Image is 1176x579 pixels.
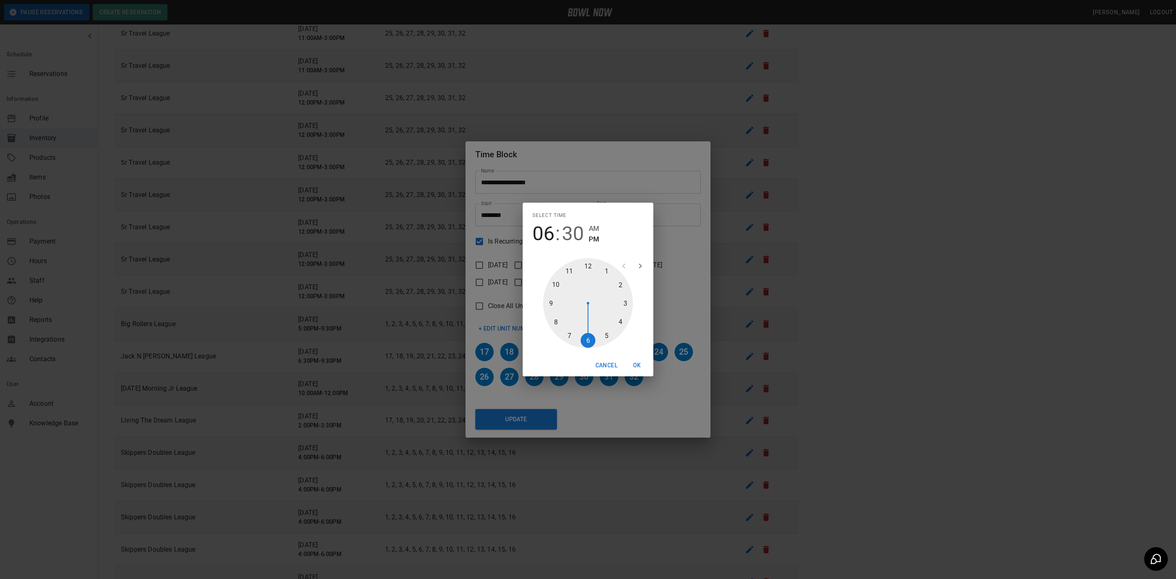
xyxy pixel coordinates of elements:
[555,222,560,245] span: :
[624,358,650,373] button: OK
[532,209,566,222] span: Select time
[589,223,599,234] button: AM
[592,358,621,373] button: Cancel
[532,222,555,245] button: 06
[589,234,599,245] button: PM
[632,258,648,274] button: open next view
[562,222,584,245] button: 30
